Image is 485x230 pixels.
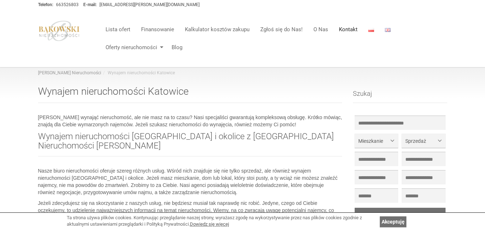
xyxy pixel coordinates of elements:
button: Mieszkanie [355,133,398,148]
li: Wynajem nieruchomości Katowice [101,70,175,76]
div: Ta strona używa plików cookies. Kontynuując przeglądanie naszej strony, wyrażasz zgodę na wykorzy... [67,215,376,228]
button: Sprzedaż [402,133,445,148]
h1: Wynajem nieruchomości Katowice [38,86,342,103]
a: O Nas [308,22,334,37]
img: Polski [368,28,374,32]
p: Jeżeli zdecydujesz się na skorzystanie z naszych usług, nie będziesz musiał tak naprawdę nic robi... [38,200,342,228]
a: Kontakt [334,22,363,37]
a: Zgłoś się do Nas! [255,22,308,37]
a: Lista ofert [100,22,136,37]
h2: Wynajem nieruchomości [GEOGRAPHIC_DATA] i okolice z [GEOGRAPHIC_DATA] Nieruchomości [PERSON_NAME] [38,132,342,156]
span: Sprzedaż [405,137,436,145]
p: [PERSON_NAME] wynająć nieruchomość, ale nie masz na to czasu? Nasi specjaliści gwarantują komplek... [38,114,342,128]
a: [PERSON_NAME] Nieruchomości [38,70,101,75]
a: [EMAIL_ADDRESS][PERSON_NAME][DOMAIN_NAME] [99,2,200,7]
p: Nasze biuro nieruchomości oferuje szereg różnych usług. Wśród nich znajduje się nie tylko sprzeda... [38,167,342,196]
strong: Telefon: [38,2,53,7]
a: Blog [166,40,182,55]
a: 663526803 [56,2,79,7]
a: Dowiedz się więcej [190,221,229,227]
a: Akceptuję [380,216,406,227]
strong: E-mail: [83,2,97,7]
img: logo [38,20,80,41]
a: Kalkulator kosztów zakupu [179,22,255,37]
span: Mieszkanie [358,137,389,145]
img: English [385,28,391,32]
a: Finansowanie [136,22,179,37]
h3: Szukaj [353,90,447,103]
a: Oferty nieruchomości [100,40,166,55]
